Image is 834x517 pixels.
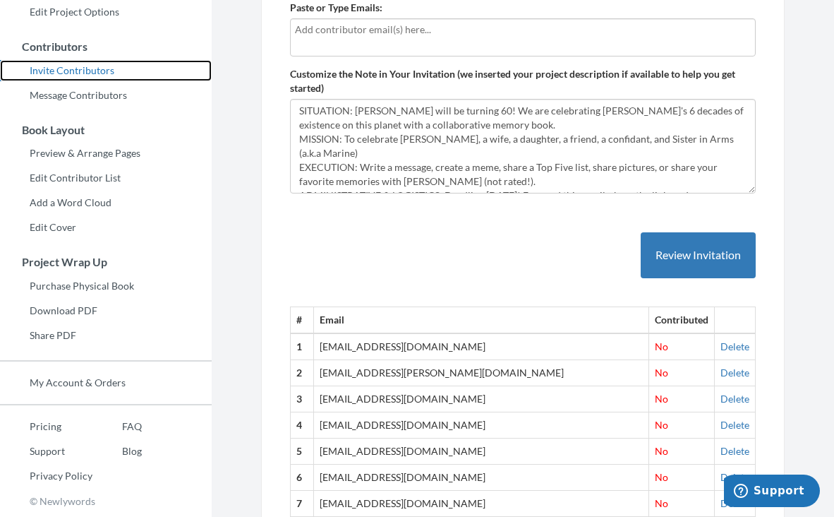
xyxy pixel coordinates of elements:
[724,475,820,510] iframe: Opens a widget where you can chat to one of our agents
[291,333,314,359] th: 1
[314,412,649,438] td: [EMAIL_ADDRESS][DOMAIN_NAME]
[720,497,749,509] a: Delete
[720,393,749,405] a: Delete
[92,416,142,437] a: FAQ
[655,367,668,379] span: No
[290,1,382,15] label: Paste or Type Emails:
[720,419,749,431] a: Delete
[291,438,314,464] th: 5
[291,464,314,490] th: 6
[291,412,314,438] th: 4
[1,124,212,136] h3: Book Layout
[720,367,749,379] a: Delete
[314,464,649,490] td: [EMAIL_ADDRESS][DOMAIN_NAME]
[641,232,756,278] button: Review Invitation
[1,40,212,53] h3: Contributors
[655,497,668,509] span: No
[314,360,649,386] td: [EMAIL_ADDRESS][PERSON_NAME][DOMAIN_NAME]
[655,419,668,431] span: No
[314,386,649,412] td: [EMAIL_ADDRESS][DOMAIN_NAME]
[291,360,314,386] th: 2
[655,445,668,457] span: No
[655,340,668,352] span: No
[1,256,212,268] h3: Project Wrap Up
[314,307,649,333] th: Email
[648,307,714,333] th: Contributed
[314,438,649,464] td: [EMAIL_ADDRESS][DOMAIN_NAME]
[295,22,751,37] input: Add contributor email(s) here...
[290,99,756,194] textarea: SITUATION: [PERSON_NAME] will be turning 60! We are celebrating [PERSON_NAME]'s 6 decades of exis...
[314,490,649,516] td: [EMAIL_ADDRESS][DOMAIN_NAME]
[291,490,314,516] th: 7
[314,333,649,359] td: [EMAIL_ADDRESS][DOMAIN_NAME]
[655,393,668,405] span: No
[720,445,749,457] a: Delete
[291,307,314,333] th: #
[655,471,668,483] span: No
[291,386,314,412] th: 3
[290,67,756,95] label: Customize the Note in Your Invitation (we inserted your project description if available to help ...
[720,340,749,352] a: Delete
[720,471,749,483] a: Delete
[92,441,142,462] a: Blog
